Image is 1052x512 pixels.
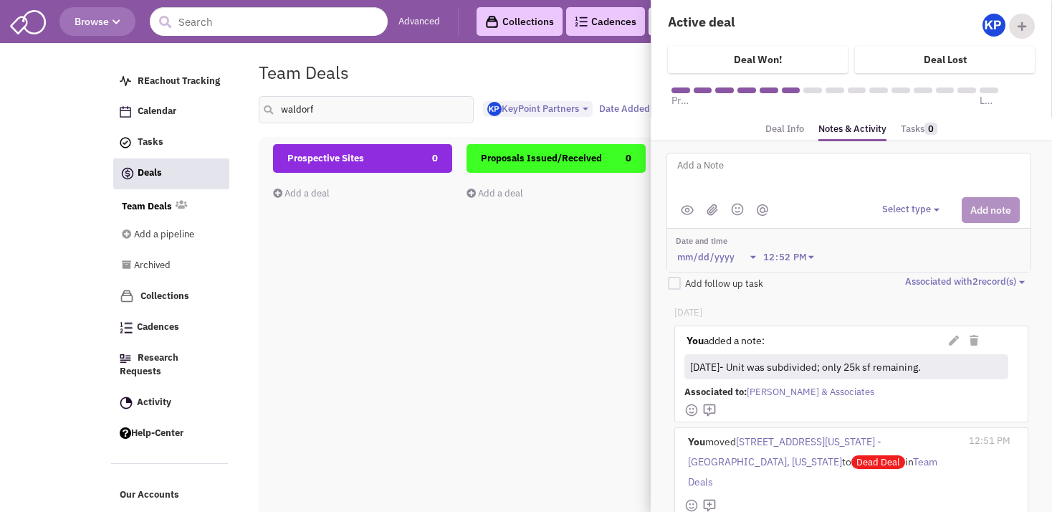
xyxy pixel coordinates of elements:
img: icon-tasks.png [120,137,131,148]
div: [DATE]- Unit was subdivided; only 25k sf remaining. [687,356,1003,377]
a: REachout Tracking [113,68,229,95]
span: Team Deals [688,455,937,488]
a: Team Deals [122,200,172,214]
a: Add a deal [467,187,523,199]
a: Tasks [113,129,229,156]
button: KeyPoint Partners [483,101,593,118]
a: Collections [113,283,229,310]
a: Collections [477,7,563,36]
h4: Deal Lost [924,53,967,66]
i: Edit Note [949,336,959,346]
a: Archived [122,252,209,280]
img: mantion.png [757,204,768,216]
img: SmartAdmin [10,7,46,34]
span: Add follow up task [685,278,763,290]
span: 0 [432,144,438,173]
h4: Deal Won! [734,53,782,66]
h4: Active deal [668,14,842,30]
button: Associated with2record(s) [905,275,1029,289]
label: added a note: [687,333,765,348]
label: Date and time [676,236,821,247]
a: Add a deal [273,187,330,199]
strong: You [687,334,704,347]
img: Gp5tB00MpEGTGSMiAkF79g.png [487,102,502,116]
a: Cadences [113,314,229,341]
img: Cadences_logo.png [575,16,588,27]
a: Cadences [566,7,645,36]
a: Deal Info [765,119,804,140]
a: Add a pipeline [122,222,209,249]
span: 0 [626,144,631,173]
img: Calendar.png [120,106,131,118]
input: Search deals [259,96,474,123]
div: moved to in [684,428,962,495]
a: Help-Center [113,420,229,447]
span: Dead Deal [851,455,905,469]
span: Date Added [599,103,650,115]
img: Research.png [120,354,131,363]
p: [DATE] [674,306,1028,320]
a: Activity [113,389,229,417]
img: icon-collection-lavender.png [120,289,134,303]
a: Advanced [398,15,440,29]
span: 0 [924,123,937,135]
i: Delete Note [970,336,978,346]
span: Activity [137,396,171,408]
span: Prospective Sites [287,152,364,164]
span: Our Accounts [120,489,179,501]
span: Browse [75,15,120,28]
img: icon-deals.svg [120,165,135,182]
span: REachout Tracking [138,75,220,87]
img: Cadences_logo.png [120,322,133,333]
span: 12:51 PM [969,435,1010,447]
span: Associated to: [684,386,747,398]
img: emoji.png [731,203,744,216]
b: You [688,435,705,448]
span: Lease executed [980,93,998,108]
img: Gp5tB00MpEGTGSMiAkF79g.png [982,14,1005,37]
a: Calendar [113,98,229,125]
div: Add Collaborator [1009,14,1035,39]
img: (jpg,png,gif,doc,docx,xls,xlsx,pdf,txt) [707,204,718,216]
button: Browse [59,7,135,36]
button: Date Added [595,101,666,117]
a: Notes & Activity [818,119,886,142]
img: help.png [120,427,131,439]
span: Collections [140,290,189,302]
a: Tasks [901,119,937,140]
span: Proposals Issued/Received [481,152,602,164]
span: 2 [972,275,978,288]
img: Activity.png [120,397,133,409]
img: public.png [681,205,694,215]
img: mdi_comment-add-outline.png [702,403,717,417]
button: Select type [882,203,944,217]
span: [STREET_ADDRESS][US_STATE] - [GEOGRAPHIC_DATA], [US_STATE] [688,435,881,468]
span: [PERSON_NAME] & Associates [747,386,874,398]
a: Research Requests [113,345,229,386]
span: KeyPoint Partners [487,103,579,115]
span: Calendar [138,105,176,118]
span: Tasks [138,136,163,148]
input: Search [150,7,388,36]
a: Deals [113,158,229,189]
h1: Team Deals [259,63,349,82]
span: Cadences [137,321,179,333]
a: Our Accounts [113,482,229,509]
img: icon-collection-lavender-black.svg [485,15,499,29]
img: face-smile.png [684,403,699,417]
span: Research Requests [120,352,178,378]
span: Prospective Sites [671,93,690,108]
